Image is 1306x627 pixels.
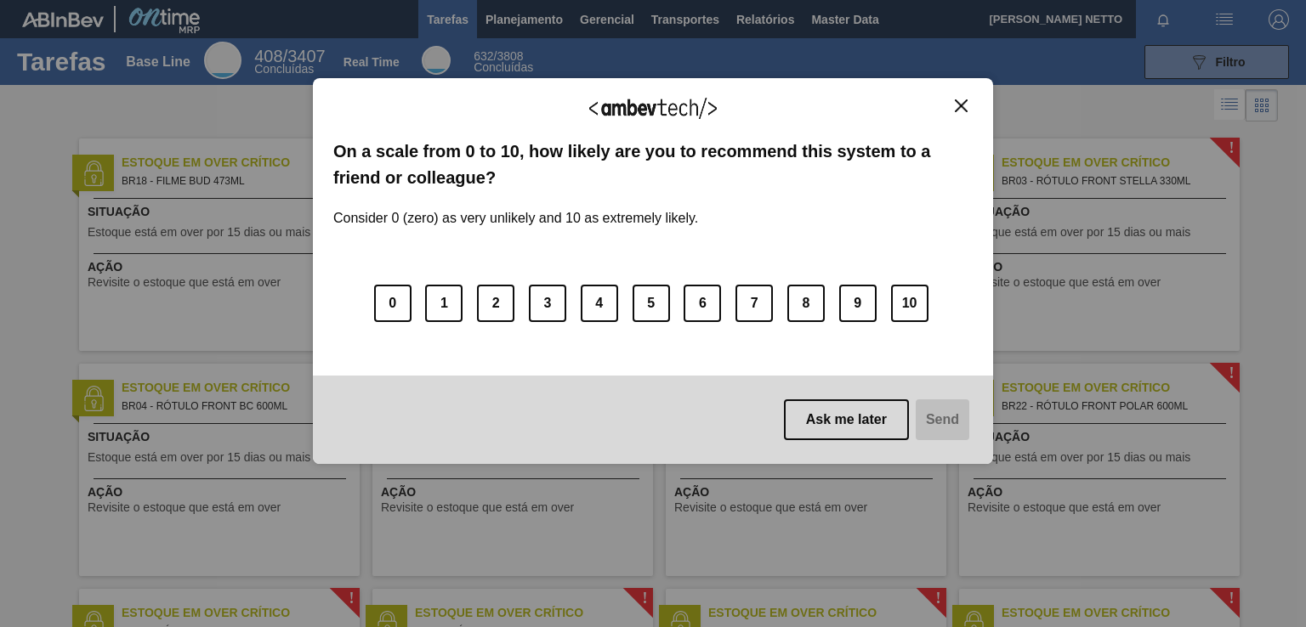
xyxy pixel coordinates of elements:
[891,285,928,322] button: 10
[425,285,463,322] button: 1
[950,99,973,113] button: Close
[784,399,909,440] button: Ask me later
[589,98,717,119] img: Logo Ambevtech
[955,99,968,112] img: Close
[529,285,566,322] button: 3
[839,285,877,322] button: 9
[787,285,825,322] button: 8
[581,285,618,322] button: 4
[735,285,773,322] button: 7
[333,138,973,190] label: On a scale from 0 to 10, how likely are you to recommend this system to a friend or colleague?
[477,285,514,322] button: 2
[633,285,670,322] button: 5
[374,285,412,322] button: 0
[684,285,721,322] button: 6
[333,190,698,226] label: Consider 0 (zero) as very unlikely and 10 as extremely likely.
